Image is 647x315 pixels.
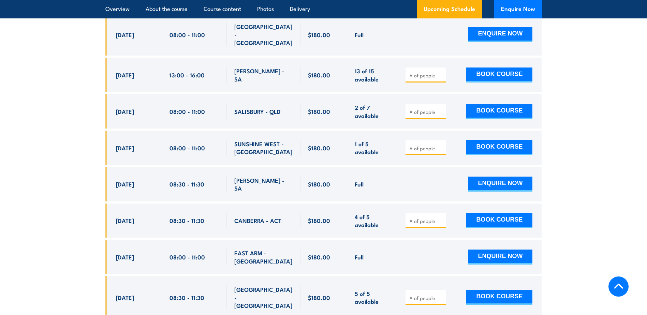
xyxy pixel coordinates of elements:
span: 4 of 5 available [355,213,391,229]
span: 5 of 5 available [355,289,391,305]
span: 2 of 7 available [355,103,391,119]
span: [PERSON_NAME] - SA [234,176,293,192]
span: [DATE] [116,107,134,115]
span: 08:00 - 11:00 [170,253,205,261]
span: $180.00 [308,107,330,115]
span: 08:30 - 11:30 [170,294,204,301]
span: SUNSHINE WEST - [GEOGRAPHIC_DATA] [234,140,293,156]
span: [DATE] [116,71,134,79]
span: [DATE] [116,144,134,152]
span: SALISBURY - QLD [234,107,281,115]
button: ENQUIRE NOW [468,250,532,265]
span: $180.00 [308,216,330,224]
span: $180.00 [308,253,330,261]
span: [DATE] [116,31,134,39]
span: 13:00 - 16:00 [170,71,205,79]
input: # of people [409,108,443,115]
input: # of people [409,72,443,79]
span: $180.00 [308,31,330,39]
span: Full [355,31,364,39]
span: [DATE] [116,216,134,224]
button: BOOK COURSE [466,213,532,228]
input: # of people [409,295,443,301]
span: 08:00 - 11:00 [170,107,205,115]
span: [DATE] [116,253,134,261]
button: BOOK COURSE [466,104,532,119]
span: [DATE] [116,180,134,188]
button: ENQUIRE NOW [468,27,532,42]
span: 08:00 - 11:00 [170,144,205,152]
span: 08:30 - 11:30 [170,180,204,188]
span: $180.00 [308,294,330,301]
span: $180.00 [308,180,330,188]
span: Full [355,253,364,261]
span: 08:00 - 11:00 [170,31,205,39]
span: 08:30 - 11:30 [170,216,204,224]
span: EAST ARM - [GEOGRAPHIC_DATA] [234,249,293,265]
span: 1 of 5 available [355,140,391,156]
span: [GEOGRAPHIC_DATA] - [GEOGRAPHIC_DATA] [234,22,293,46]
button: BOOK COURSE [466,290,532,305]
input: # of people [409,217,443,224]
span: CANBERRA - ACT [234,216,281,224]
span: $180.00 [308,144,330,152]
span: [DATE] [116,294,134,301]
span: 13 of 15 available [355,67,391,83]
input: # of people [409,145,443,152]
button: ENQUIRE NOW [468,177,532,192]
span: Full [355,180,364,188]
button: BOOK COURSE [466,140,532,155]
button: BOOK COURSE [466,67,532,82]
span: [PERSON_NAME] - SA [234,67,293,83]
span: $180.00 [308,71,330,79]
span: [GEOGRAPHIC_DATA] - [GEOGRAPHIC_DATA] [234,285,293,309]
